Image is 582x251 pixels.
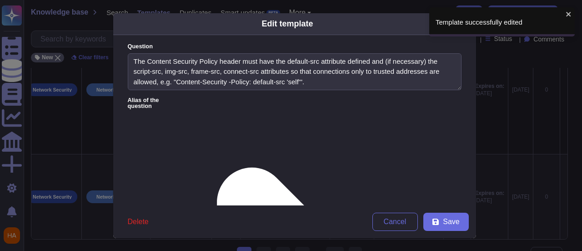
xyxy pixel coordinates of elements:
span: Delete [128,218,149,225]
span: Save [443,218,459,225]
div: Template successfully edited [429,7,575,36]
button: close [566,10,572,18]
button: Delete [120,213,156,231]
span: Cancel [384,218,406,225]
div: Edit template [261,18,313,30]
button: Cancel [372,213,418,231]
label: Question [128,44,462,50]
button: Save [423,213,469,231]
textarea: The Content Security Policy header must have the default-src attribute defined and (if necessary)... [128,53,462,91]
